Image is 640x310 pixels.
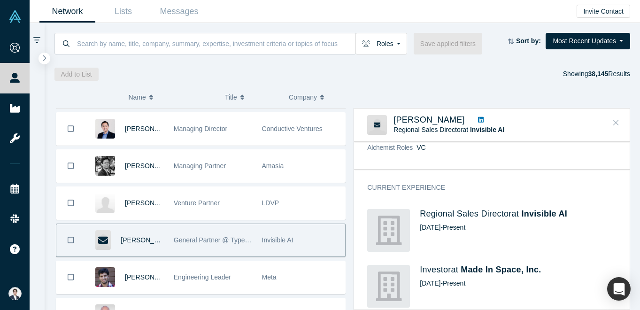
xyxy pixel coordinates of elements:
[174,236,287,244] span: General Partner @ Type One Ventures
[56,261,85,294] button: Bookmark
[56,150,85,182] button: Bookmark
[174,162,226,170] span: Managing Partner
[125,199,179,207] a: [PERSON_NAME]
[577,5,630,18] button: Invite Contact
[56,224,85,256] button: Bookmark
[95,267,115,287] img: Sridhar Reddy Anumandla's Profile Image
[125,125,179,132] a: [PERSON_NAME]
[420,223,617,232] div: [DATE] - Present
[262,236,293,244] span: Invisible AI
[420,279,617,288] div: [DATE] - Present
[174,199,220,207] span: Venture Partner
[588,70,630,77] span: Results
[128,87,215,107] button: Name
[367,209,410,252] img: Invisible AI's Logo
[393,126,504,133] span: Regional Sales Director at
[521,209,567,218] a: Invisible AI
[416,143,617,153] dd: VC
[262,199,279,207] span: LDVP
[56,113,85,145] button: Bookmark
[125,162,179,170] a: [PERSON_NAME]
[420,265,617,275] h4: Investor at
[563,68,630,81] div: Showing
[8,287,22,300] img: Eisuke Shimizu's Account
[121,236,175,244] a: [PERSON_NAME]
[262,125,323,132] span: Conductive Ventures
[95,0,151,23] a: Lists
[355,33,407,54] button: Roles
[516,37,541,45] strong: Sort by:
[95,156,115,176] img: Ramanan Raghavendran's Profile Image
[95,193,115,213] img: Li Lin's Profile Image
[414,33,482,54] button: Save applied filters
[461,265,541,274] a: Made In Space, Inc.
[128,87,146,107] span: Name
[588,70,608,77] strong: 38,145
[225,87,237,107] span: Title
[420,209,617,219] h4: Regional Sales Director at
[151,0,207,23] a: Messages
[39,0,95,23] a: Network
[125,273,235,281] a: [PERSON_NAME] [PERSON_NAME]
[54,68,99,81] button: Add to List
[76,32,355,54] input: Search by name, title, company, summary, expertise, investment criteria or topics of focus
[289,87,343,107] button: Company
[609,116,623,131] button: Close
[8,10,22,23] img: Alchemist Vault Logo
[289,87,317,107] span: Company
[393,115,465,124] a: [PERSON_NAME]
[174,125,227,132] span: Managing Director
[470,126,504,133] a: Invisible AI
[546,33,630,49] button: Most Recent Updates
[225,87,279,107] button: Title
[367,265,410,308] img: Made In Space, Inc.'s Logo
[56,187,85,219] button: Bookmark
[174,273,231,281] span: Engineering Leader
[262,273,277,281] span: Meta
[367,143,416,163] dt: Alchemist Roles
[367,183,603,193] h3: Current Experience
[262,162,284,170] span: Amasia
[95,119,115,139] img: Paul Yeh's Profile Image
